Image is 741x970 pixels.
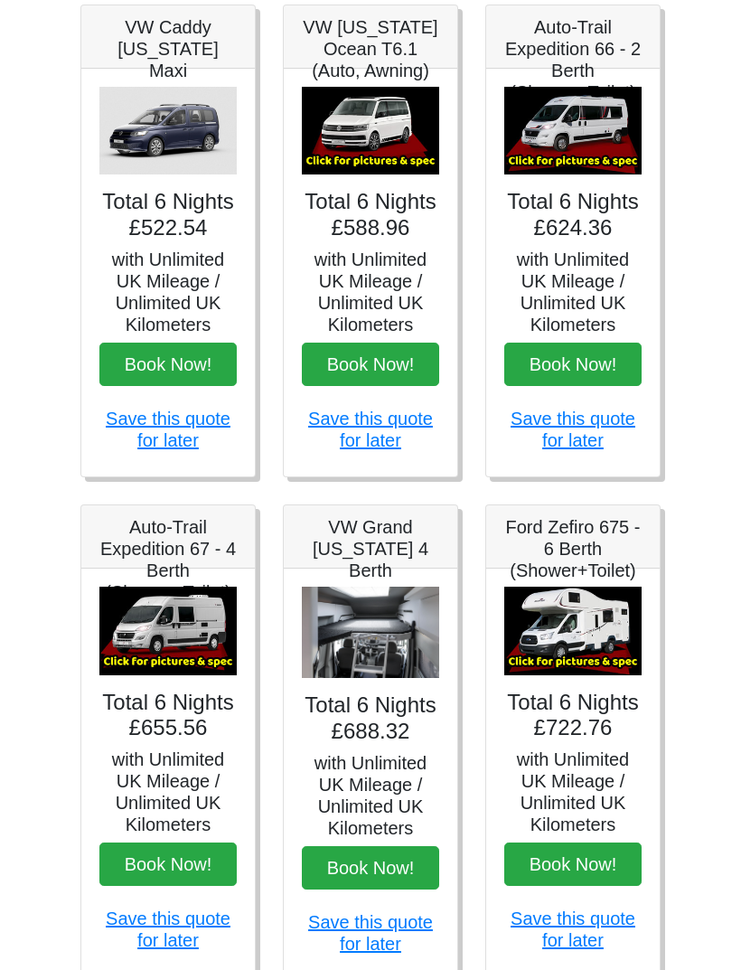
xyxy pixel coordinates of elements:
h5: Ford Zefiro 675 - 6 Berth (Shower+Toilet) [504,516,642,581]
img: Ford Zefiro 675 - 6 Berth (Shower+Toilet) [504,587,642,675]
h4: Total 6 Nights £655.56 [99,690,237,742]
h5: VW Grand [US_STATE] 4 Berth [302,516,439,581]
h5: with Unlimited UK Mileage / Unlimited UK Kilometers [99,749,237,835]
h5: VW [US_STATE] Ocean T6.1 (Auto, Awning) [302,16,439,81]
a: Save this quote for later [308,409,433,450]
img: Auto-Trail Expedition 67 - 4 Berth (Shower+Toilet) [99,587,237,675]
button: Book Now! [99,343,237,386]
h4: Total 6 Nights £624.36 [504,189,642,241]
h5: with Unlimited UK Mileage / Unlimited UK Kilometers [99,249,237,335]
button: Book Now! [302,846,439,890]
a: Save this quote for later [106,909,230,950]
button: Book Now! [99,843,237,886]
button: Book Now! [504,843,642,886]
img: Auto-Trail Expedition 66 - 2 Berth (Shower+Toilet) [504,87,642,175]
h4: Total 6 Nights £722.76 [504,690,642,742]
h5: with Unlimited UK Mileage / Unlimited UK Kilometers [302,752,439,839]
h5: Auto-Trail Expedition 67 - 4 Berth (Shower+Toilet) [99,516,237,603]
button: Book Now! [504,343,642,386]
img: VW Grand California 4 Berth [302,587,439,678]
h5: with Unlimited UK Mileage / Unlimited UK Kilometers [302,249,439,335]
h5: with Unlimited UK Mileage / Unlimited UK Kilometers [504,749,642,835]
button: Book Now! [302,343,439,386]
a: Save this quote for later [106,409,230,450]
a: Save this quote for later [511,409,635,450]
img: VW Caddy California Maxi [99,87,237,175]
h4: Total 6 Nights £588.96 [302,189,439,241]
h5: with Unlimited UK Mileage / Unlimited UK Kilometers [504,249,642,335]
h5: VW Caddy [US_STATE] Maxi [99,16,237,81]
h5: Auto-Trail Expedition 66 - 2 Berth (Shower+Toilet) [504,16,642,103]
img: VW California Ocean T6.1 (Auto, Awning) [302,87,439,175]
h4: Total 6 Nights £522.54 [99,189,237,241]
a: Save this quote for later [511,909,635,950]
a: Save this quote for later [308,912,433,954]
h4: Total 6 Nights £688.32 [302,692,439,745]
